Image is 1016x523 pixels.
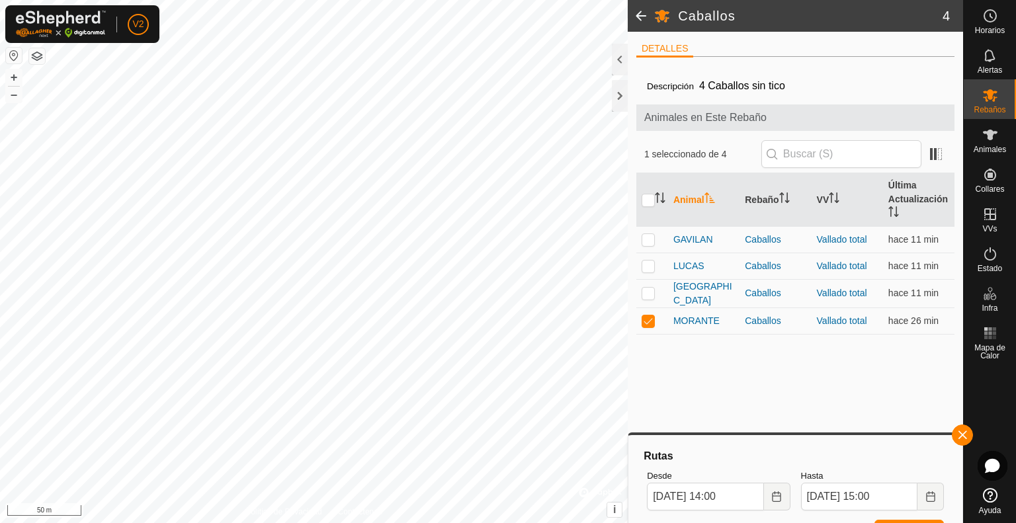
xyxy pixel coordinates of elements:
[745,259,806,273] div: Caballos
[817,234,867,245] a: Vallado total
[974,106,1005,114] span: Rebaños
[817,288,867,298] a: Vallado total
[888,315,939,326] span: 26 ago 2025, 11:15
[338,506,382,518] a: Contáctenos
[979,506,1001,514] span: Ayuda
[761,140,921,168] input: Buscar (S)
[6,48,22,63] button: Restablecer Mapa
[613,504,616,515] span: i
[132,17,144,31] span: V2
[745,286,806,300] div: Caballos
[888,234,939,245] span: 26 ago 2025, 11:30
[817,261,867,271] a: Vallado total
[982,225,997,233] span: VVs
[779,194,790,205] p-sorticon: Activar para ordenar
[745,233,806,247] div: Caballos
[745,314,806,328] div: Caballos
[974,145,1006,153] span: Animales
[6,87,22,102] button: –
[668,173,740,227] th: Animal
[704,194,715,205] p-sorticon: Activar para ordenar
[678,8,943,24] h2: Caballos
[644,110,947,126] span: Animales en Este Rebaño
[888,208,899,219] p-sorticon: Activar para ordenar
[975,26,1005,34] span: Horarios
[817,315,867,326] a: Vallado total
[917,483,944,510] button: Choose Date
[245,506,321,518] a: Política de Privacidad
[764,483,790,510] button: Choose Date
[16,11,106,38] img: Logo Gallagher
[644,147,761,161] span: 1 seleccionado de 4
[673,233,713,247] span: GAVILAN
[978,66,1002,74] span: Alertas
[647,469,790,483] label: Desde
[812,173,883,227] th: VV
[673,280,734,307] span: [GEOGRAPHIC_DATA]
[647,81,694,91] label: Descripción
[642,448,949,464] div: Rutas
[636,42,694,58] li: DETALLES
[740,173,811,227] th: Rebaño
[978,264,1002,272] span: Estado
[29,48,45,64] button: Capas del Mapa
[829,194,839,205] p-sorticon: Activar para ordenar
[694,75,790,97] span: 4 Caballos sin tico
[888,288,939,298] span: 26 ago 2025, 11:30
[607,503,622,517] button: i
[964,483,1016,520] a: Ayuda
[975,185,1004,193] span: Collares
[673,259,704,273] span: LUCAS
[967,344,1013,360] span: Mapa de Calor
[943,6,950,26] span: 4
[6,69,22,85] button: +
[673,314,720,328] span: MORANTE
[888,261,939,271] span: 26 ago 2025, 11:30
[655,194,665,205] p-sorticon: Activar para ordenar
[883,173,954,227] th: Última Actualización
[982,304,997,312] span: Infra
[801,469,944,483] label: Hasta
